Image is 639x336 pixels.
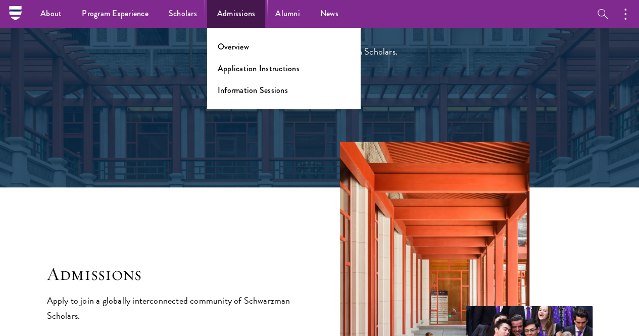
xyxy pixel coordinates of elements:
[47,293,300,323] p: Apply to join a globally interconnected community of Schwarzman Scholars.
[218,84,288,96] a: Information Sessions
[241,44,398,59] span: View an overview of Schwarzman Scholars.
[218,63,300,74] a: Application Instructions
[218,41,249,53] a: Overview
[47,263,300,285] h2: Admissions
